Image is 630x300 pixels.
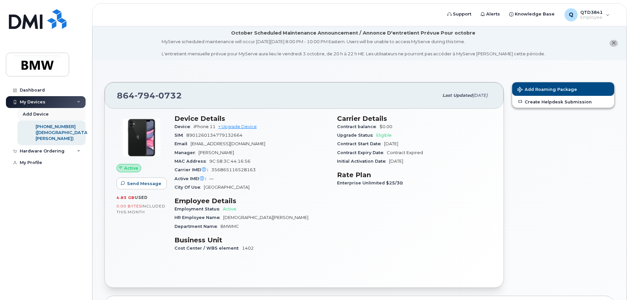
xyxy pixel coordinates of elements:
[122,118,161,157] img: iPhone_11.jpg
[194,124,216,129] span: iPhone 11
[337,115,492,123] h3: Carrier Details
[512,82,614,96] button: Add Roaming Package
[174,197,329,205] h3: Employee Details
[221,224,239,229] span: BMWMC
[135,91,155,100] span: 794
[218,124,257,129] a: + Upgrade Device
[211,167,256,172] span: 356865116528163
[242,246,254,251] span: 1402
[174,115,329,123] h3: Device Details
[174,236,329,244] h3: Business Unit
[174,176,209,181] span: Active IMEI
[174,167,211,172] span: Carrier IMEI
[198,150,234,155] span: [PERSON_NAME]
[389,159,403,164] span: [DATE]
[601,271,625,295] iframe: Messenger Launcher
[380,124,392,129] span: $0.00
[512,96,614,108] a: Create Helpdesk Submission
[117,177,167,189] button: Send Message
[174,185,204,190] span: City Of Use
[473,93,487,98] span: [DATE]
[337,159,389,164] span: Initial Activation Date
[223,215,308,220] span: [DEMOGRAPHIC_DATA][PERSON_NAME]
[223,206,236,211] span: Active
[135,195,148,200] span: used
[610,40,618,47] button: close notification
[174,224,221,229] span: Department Name
[186,133,243,138] span: 8901260134779132664
[155,91,182,100] span: 0732
[231,30,475,37] div: October Scheduled Maintenance Announcement / Annonce D'entretient Prévue Pour octobre
[174,150,198,155] span: Manager
[337,141,384,146] span: Contract Start Date
[337,133,376,138] span: Upgrade Status
[337,124,380,129] span: Contract balance
[337,150,387,155] span: Contract Expiry Date
[387,150,423,155] span: Contract Expired
[442,93,473,98] span: Last updated
[117,204,166,214] span: included this month
[174,206,223,211] span: Employment Status
[174,159,209,164] span: MAC Address
[117,204,142,208] span: 0.00 Bytes
[174,141,191,146] span: Email
[337,180,406,185] span: Enterprise Unlimited $25/30
[117,91,182,100] span: 864
[174,124,194,129] span: Device
[517,87,577,93] span: Add Roaming Package
[124,165,138,171] span: Active
[162,39,545,57] div: MyServe scheduled maintenance will occur [DATE][DATE] 8:00 PM - 10:00 PM Eastern. Users will be u...
[174,133,186,138] span: SIM
[209,159,250,164] span: 9C:58:3C:44:16:56
[384,141,398,146] span: [DATE]
[191,141,265,146] span: [EMAIL_ADDRESS][DOMAIN_NAME]
[209,176,214,181] span: —
[174,215,223,220] span: HR Employee Name
[204,185,249,190] span: [GEOGRAPHIC_DATA]
[117,195,135,200] span: 4.83 GB
[127,180,161,187] span: Send Message
[337,171,492,179] h3: Rate Plan
[376,133,392,138] span: Eligible
[174,246,242,251] span: Cost Center / WBS element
